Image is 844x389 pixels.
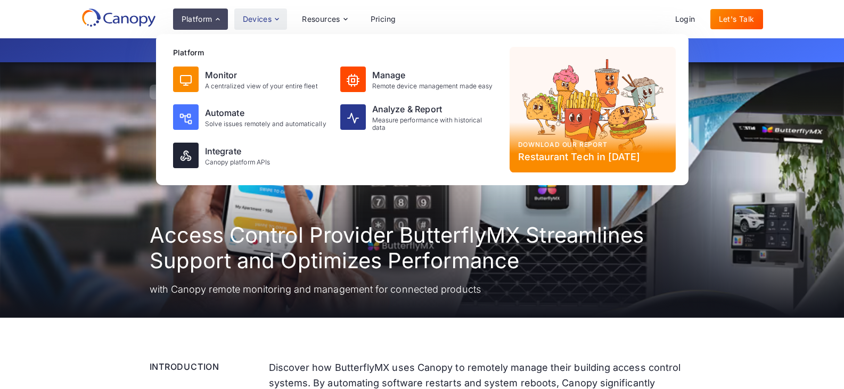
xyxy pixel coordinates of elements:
[302,15,340,23] div: Resources
[243,15,272,23] div: Devices
[182,15,212,23] div: Platform
[710,9,763,29] a: Let's Talk
[372,82,493,90] div: Remote device management made easy
[336,98,501,136] a: Analyze & ReportMeasure performance with historical data
[205,69,318,81] div: Monitor
[156,34,689,185] nav: Platform
[372,69,493,81] div: Manage
[173,9,228,30] div: Platform
[150,85,249,100] a: Back to all case studies
[205,145,271,158] div: Integrate
[169,98,334,136] a: AutomateSolve issues remotely and automatically
[510,47,676,172] a: Download our reportRestaurant Tech in [DATE]
[293,9,355,30] div: Resources
[518,140,667,150] div: Download our report
[150,282,695,296] p: with Canopy remote monitoring and management for connected products
[173,47,501,58] div: Platform
[667,9,704,29] a: Login
[362,9,405,29] a: Pricing
[372,117,497,132] div: Measure performance with historical data
[336,62,501,96] a: ManageRemote device management made easy
[205,159,271,166] div: Canopy platform APIs
[150,360,256,373] div: Introduction
[205,120,326,128] div: Solve issues remotely and automatically
[150,222,695,274] h1: Access Control Provider ButterflyMX Streamlines Support and Optimizes Performance
[169,138,334,172] a: IntegrateCanopy platform APIs
[518,150,667,164] div: Restaurant Tech in [DATE]
[234,9,288,30] div: Devices
[205,82,318,90] div: A centralized view of your entire fleet
[169,62,334,96] a: MonitorA centralized view of your entire fleet
[372,103,497,115] div: Analyze & Report
[205,106,326,119] div: Automate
